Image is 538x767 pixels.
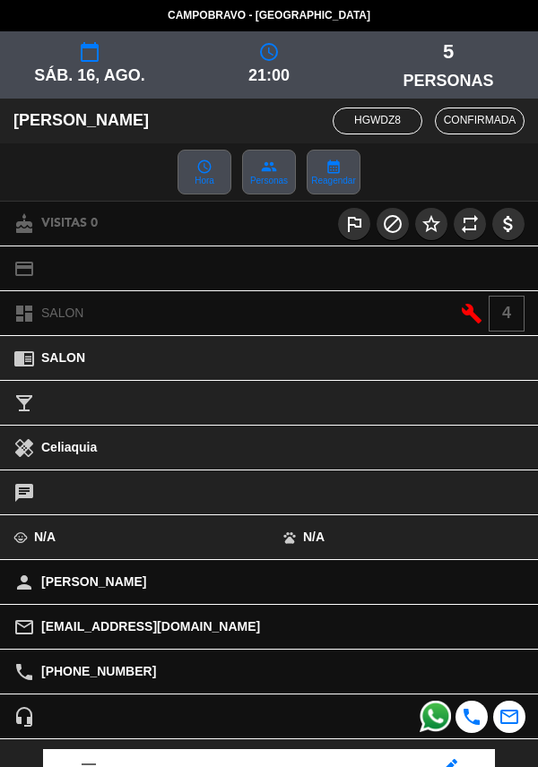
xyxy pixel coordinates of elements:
[41,213,98,234] span: Visitas 0
[359,68,538,94] span: personas
[13,706,35,728] i: headset_mic
[41,303,83,323] span: SALON
[359,36,538,68] span: 5
[333,108,422,134] span: hgwdz8
[343,213,365,235] i: outlined_flag
[13,482,35,504] i: chat
[461,706,482,728] i: local_phone
[421,213,442,235] i: star_border
[311,177,355,185] span: Reagendar
[307,150,360,194] button: calendar_monthReagendar
[242,150,296,194] button: peoplePersonas
[41,661,156,682] span: [PHONE_NUMBER]
[13,303,35,324] i: dashboard
[499,706,520,728] i: mail_outline
[178,150,231,194] button: access_timeHora
[461,303,482,324] i: build
[13,348,35,369] i: chrome_reader_mode
[382,213,403,235] i: block
[79,41,100,63] i: calendar_today
[489,296,525,332] span: 4
[325,159,342,175] i: calendar_month
[41,616,260,637] span: [EMAIL_ADDRESS][DOMAIN_NAME]
[179,63,359,89] span: 21:00
[282,530,297,545] i: pets
[41,348,85,368] span: SALON
[13,572,35,593] i: person
[13,213,35,235] i: cake
[303,527,325,547] span: N/A
[250,177,288,185] span: Personas
[258,41,280,63] i: query_builder
[34,527,56,547] span: N/A
[261,159,277,175] i: people
[13,661,35,683] i: local_phone
[13,392,35,414] i: local_bar
[13,616,35,638] i: mail_outline
[13,258,35,280] i: credit_card
[435,108,525,134] span: CONFIRMADA
[195,177,214,185] span: Hora
[13,437,35,459] i: healing
[498,213,519,235] i: attach_money
[41,572,146,592] span: [PERSON_NAME]
[13,530,28,545] i: child_care
[41,437,97,459] span: Celiaquia
[196,159,213,175] i: access_time
[459,213,481,235] i: repeat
